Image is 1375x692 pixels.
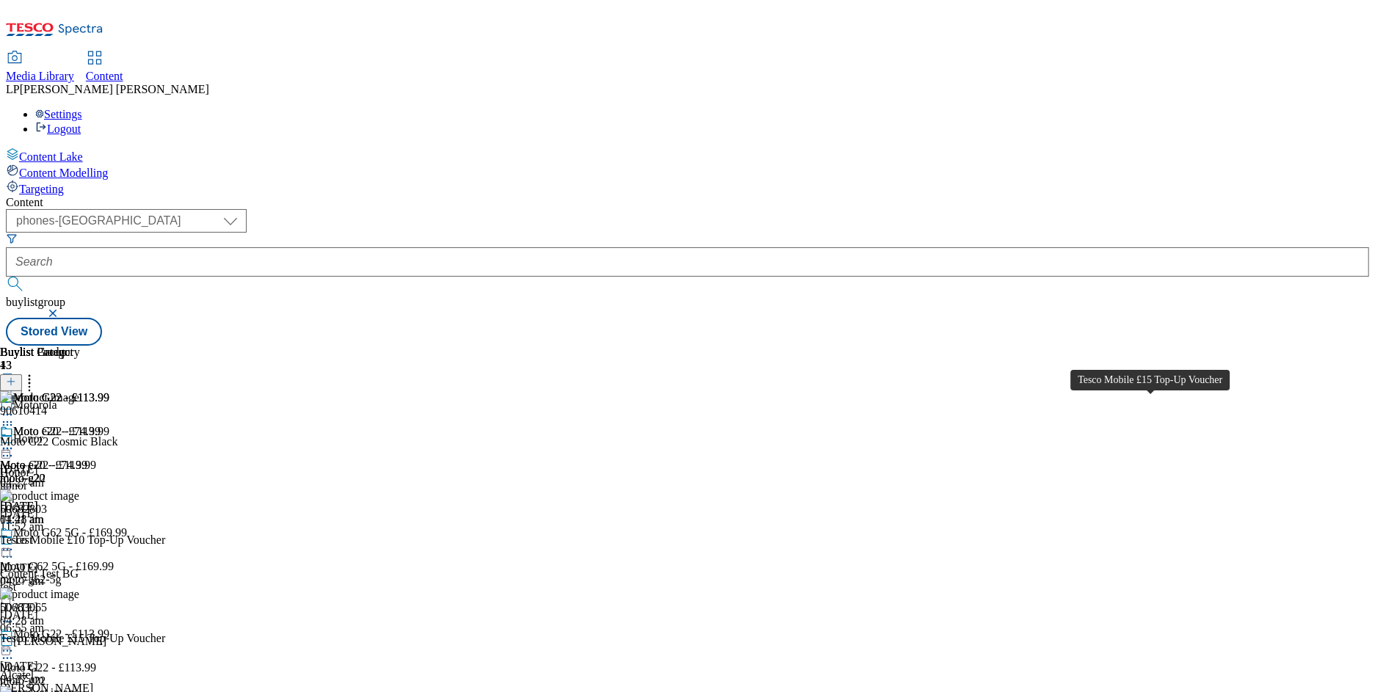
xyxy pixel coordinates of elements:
[19,167,108,179] span: Content Modelling
[6,52,74,83] a: Media Library
[20,83,209,95] span: [PERSON_NAME] [PERSON_NAME]
[6,70,74,82] span: Media Library
[6,318,102,346] button: Stored View
[6,180,1369,196] a: Targeting
[35,108,82,120] a: Settings
[6,83,20,95] span: LP
[6,196,1369,209] div: Content
[6,296,65,308] span: buylistgroup
[35,123,81,135] a: Logout
[19,183,64,195] span: Targeting
[86,52,123,83] a: Content
[6,247,1369,277] input: Search
[86,70,123,82] span: Content
[6,164,1369,180] a: Content Modelling
[6,147,1369,164] a: Content Lake
[19,150,83,163] span: Content Lake
[6,233,18,244] svg: Search Filters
